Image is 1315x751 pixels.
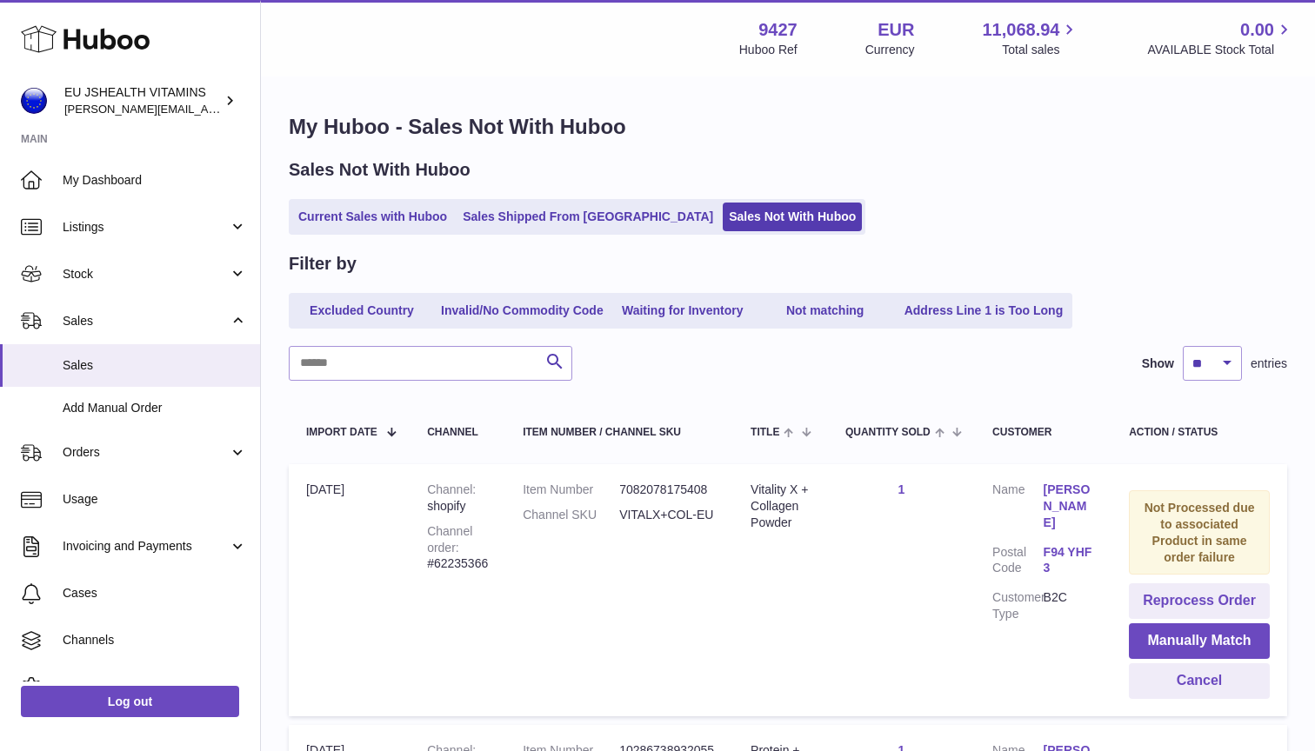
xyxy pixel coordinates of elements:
[992,589,1044,622] dt: Customer Type
[1240,18,1274,42] span: 0.00
[63,400,247,416] span: Add Manual Order
[845,427,931,438] span: Quantity Sold
[21,686,239,717] a: Log out
[64,102,349,116] span: [PERSON_NAME][EMAIL_ADDRESS][DOMAIN_NAME]
[756,296,895,325] a: Not matching
[992,544,1044,582] dt: Postal Code
[63,313,229,329] span: Sales
[723,203,862,231] a: Sales Not With Huboo
[63,444,229,461] span: Orders
[289,113,1287,141] h1: My Huboo - Sales Not With Huboo
[992,427,1094,438] div: Customer
[21,88,47,114] img: laura@jessicasepel.com
[63,172,247,189] span: My Dashboard
[63,219,229,236] span: Listings
[292,203,453,231] a: Current Sales with Huboo
[1002,42,1079,58] span: Total sales
[63,679,247,695] span: Settings
[63,632,247,648] span: Channels
[457,203,719,231] a: Sales Shipped From [GEOGRAPHIC_DATA]
[427,427,488,438] div: Channel
[523,507,619,523] dt: Channel SKU
[523,427,716,438] div: Item Number / Channel SKU
[64,84,221,117] div: EU JSHEALTH VITAMINS
[992,482,1044,535] dt: Name
[739,42,798,58] div: Huboo Ref
[1044,482,1095,531] a: [PERSON_NAME]
[758,18,798,42] strong: 9427
[982,18,1079,58] a: 11,068.94 Total sales
[619,482,716,498] dd: 7082078175408
[751,427,779,438] span: Title
[619,507,716,523] dd: VITALX+COL-EU
[63,538,229,555] span: Invoicing and Payments
[427,482,476,496] strong: Channel
[63,266,229,282] span: Stock
[1145,501,1255,564] strong: Not Processed due to associated Product in same order failure
[1142,356,1174,372] label: Show
[1129,427,1270,438] div: Action / Status
[878,18,914,42] strong: EUR
[982,18,1059,42] span: 11,068.94
[289,252,357,276] h2: Filter by
[427,482,488,515] div: shopify
[63,585,247,601] span: Cases
[1044,589,1095,622] dd: B2C
[427,524,472,555] strong: Channel order
[1044,544,1095,577] a: F94 YHF3
[1147,18,1294,58] a: 0.00 AVAILABLE Stock Total
[1251,356,1287,372] span: entries
[289,464,410,716] td: [DATE]
[63,357,247,374] span: Sales
[306,427,377,438] span: Import date
[292,296,431,325] a: Excluded Country
[1129,583,1270,619] button: Reprocess Order
[898,482,905,496] a: 1
[427,523,488,573] div: #62235366
[63,491,247,508] span: Usage
[1129,623,1270,659] button: Manually Match
[1147,42,1294,58] span: AVAILABLE Stock Total
[523,482,619,498] dt: Item Number
[865,42,915,58] div: Currency
[1129,663,1270,699] button: Cancel
[751,482,811,531] div: Vitality X + Collagen Powder
[898,296,1070,325] a: Address Line 1 is Too Long
[435,296,610,325] a: Invalid/No Commodity Code
[289,158,471,182] h2: Sales Not With Huboo
[613,296,752,325] a: Waiting for Inventory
